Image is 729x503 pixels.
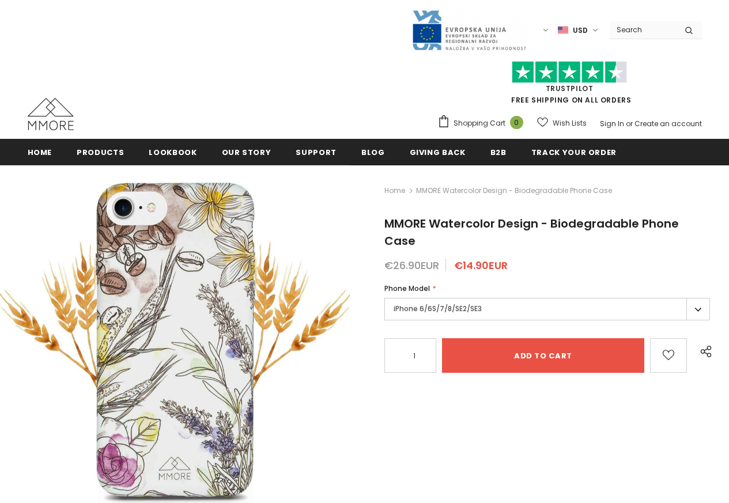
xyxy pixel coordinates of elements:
[384,258,439,273] span: €26.90EUR
[222,139,271,165] a: Our Story
[361,139,385,165] a: Blog
[512,61,627,84] img: Trust Pilot Stars
[454,118,505,129] span: Shopping Cart
[634,119,702,128] a: Create an account
[490,139,507,165] a: B2B
[454,258,508,273] span: €14.90EUR
[28,147,52,158] span: Home
[384,298,710,320] label: iPhone 6/6S/7/8/SE2/SE3
[28,139,52,165] a: Home
[537,113,587,133] a: Wish Lists
[384,215,679,249] span: MMORE Watercolor Design - Biodegradable Phone Case
[361,147,385,158] span: Blog
[28,98,74,130] img: MMORE Cases
[531,139,617,165] a: Track your order
[77,147,124,158] span: Products
[411,9,527,51] img: Javni Razpis
[573,25,588,36] span: USD
[531,147,617,158] span: Track your order
[410,139,466,165] a: Giving back
[384,283,430,293] span: Phone Model
[296,147,337,158] span: support
[296,139,337,165] a: support
[490,147,507,158] span: B2B
[546,84,594,93] a: Trustpilot
[149,139,197,165] a: Lookbook
[149,147,197,158] span: Lookbook
[442,338,644,373] input: Add to cart
[437,66,702,105] span: FREE SHIPPING ON ALL ORDERS
[411,25,527,35] a: Javni Razpis
[600,119,624,128] a: Sign In
[410,147,466,158] span: Giving back
[626,119,633,128] span: or
[510,116,523,129] span: 0
[222,147,271,158] span: Our Story
[384,184,405,198] a: Home
[610,21,676,38] input: Search Site
[437,115,529,132] a: Shopping Cart 0
[553,118,587,129] span: Wish Lists
[416,184,612,198] span: MMORE Watercolor Design - Biodegradable Phone Case
[558,25,568,35] img: USD
[77,139,124,165] a: Products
